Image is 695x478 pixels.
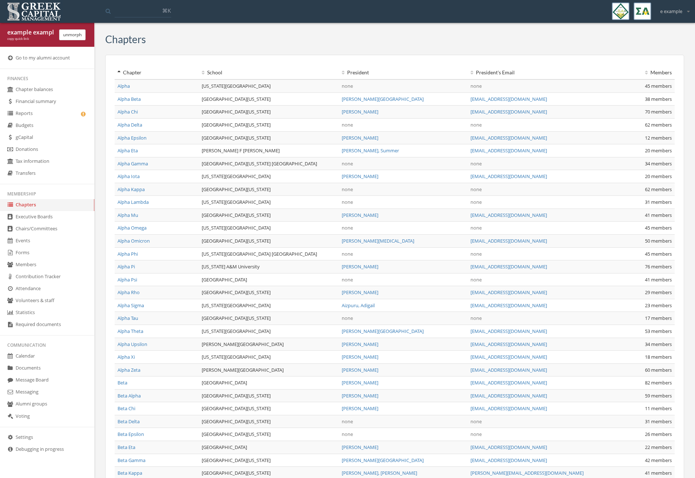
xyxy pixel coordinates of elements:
[342,160,353,167] span: none
[470,328,547,334] a: [EMAIL_ADDRESS][DOMAIN_NAME]
[118,251,138,257] a: Alpha Phi
[118,212,138,218] a: Alpha Mu
[199,209,339,222] td: [GEOGRAPHIC_DATA][US_STATE]
[342,224,353,231] span: none
[342,147,399,154] a: [PERSON_NAME], Summer
[199,106,339,119] td: [GEOGRAPHIC_DATA][US_STATE]
[470,238,547,244] a: [EMAIL_ADDRESS][DOMAIN_NAME]
[470,302,547,309] a: [EMAIL_ADDRESS][DOMAIN_NAME]
[118,444,135,450] a: Beta Eta
[470,224,482,231] span: none
[470,251,482,257] span: none
[199,351,339,364] td: [US_STATE][GEOGRAPHIC_DATA]
[645,173,672,180] span: 20 members
[199,363,339,376] td: [PERSON_NAME][GEOGRAPHIC_DATA]
[342,341,378,347] a: [PERSON_NAME]
[199,454,339,467] td: [GEOGRAPHIC_DATA][US_STATE]
[645,392,672,399] span: 59 members
[470,444,547,450] a: [EMAIL_ADDRESS][DOMAIN_NAME]
[199,196,339,209] td: [US_STATE][GEOGRAPHIC_DATA]
[342,83,353,89] span: none
[342,69,465,76] div: President
[199,273,339,286] td: [GEOGRAPHIC_DATA]
[199,235,339,248] td: [GEOGRAPHIC_DATA][US_STATE]
[645,199,672,205] span: 31 members
[118,69,196,76] div: Chapter
[199,92,339,106] td: [GEOGRAPHIC_DATA][US_STATE]
[645,263,672,270] span: 76 members
[645,276,672,283] span: 41 members
[645,224,672,231] span: 45 members
[342,392,378,399] a: [PERSON_NAME]
[470,289,547,296] a: [EMAIL_ADDRESS][DOMAIN_NAME]
[118,276,137,283] a: Alpha Psi
[199,325,339,338] td: [US_STATE][GEOGRAPHIC_DATA]
[118,405,135,412] a: Beta Chi
[645,367,672,373] span: 60 members
[118,341,147,347] a: Alpha Upsilon
[118,121,142,128] a: Alpha Delta
[199,338,339,351] td: [PERSON_NAME][GEOGRAPHIC_DATA]
[470,457,547,463] a: [EMAIL_ADDRESS][DOMAIN_NAME]
[470,354,547,360] a: [EMAIL_ADDRESS][DOMAIN_NAME]
[470,379,547,386] a: [EMAIL_ADDRESS][DOMAIN_NAME]
[199,144,339,157] td: [PERSON_NAME] F [PERSON_NAME]
[342,276,353,283] span: none
[645,186,672,193] span: 62 members
[645,108,672,115] span: 70 members
[342,328,424,334] a: [PERSON_NAME][GEOGRAPHIC_DATA]
[199,389,339,402] td: [GEOGRAPHIC_DATA][US_STATE]
[342,444,378,450] a: [PERSON_NAME]
[342,302,375,309] a: Aizpuru, Adigail
[118,354,135,360] a: Alpha Xi
[470,431,482,437] span: none
[342,289,378,296] a: [PERSON_NAME]
[118,431,144,437] a: Beta Epsilon
[342,199,353,205] span: none
[470,405,547,412] a: [EMAIL_ADDRESS][DOMAIN_NAME]
[118,173,140,180] a: Alpha Iota
[470,470,584,476] a: [PERSON_NAME][EMAIL_ADDRESS][DOMAIN_NAME]
[7,28,54,37] div: example example
[470,108,547,115] a: [EMAIL_ADDRESS][DOMAIN_NAME]
[645,147,672,154] span: 20 members
[118,263,135,270] a: Alpha Pi
[645,135,672,141] span: 12 members
[118,392,141,399] a: Beta Alpha
[199,376,339,390] td: [GEOGRAPHIC_DATA]
[655,3,690,15] div: e example
[645,431,672,437] span: 26 members
[342,367,378,373] a: [PERSON_NAME]
[342,186,353,193] span: none
[199,131,339,144] td: [GEOGRAPHIC_DATA][US_STATE]
[342,354,378,360] a: [PERSON_NAME]
[342,263,378,270] a: [PERSON_NAME]
[118,470,142,476] a: Beta Kappa
[470,96,547,102] a: [EMAIL_ADDRESS][DOMAIN_NAME]
[470,367,547,373] a: [EMAIL_ADDRESS][DOMAIN_NAME]
[118,328,143,334] a: Alpha Theta
[199,299,339,312] td: [US_STATE][GEOGRAPHIC_DATA]
[470,276,482,283] span: none
[199,441,339,454] td: [GEOGRAPHIC_DATA]
[470,83,482,89] span: none
[342,121,353,128] span: none
[470,392,547,399] a: [EMAIL_ADDRESS][DOMAIN_NAME]
[199,260,339,273] td: [US_STATE] A&M University
[470,186,482,193] span: none
[342,238,414,244] a: [PERSON_NAME][MEDICAL_DATA]
[470,173,547,180] a: [EMAIL_ADDRESS][DOMAIN_NAME]
[199,402,339,415] td: [GEOGRAPHIC_DATA][US_STATE]
[118,147,138,154] a: Alpha Eta
[162,7,171,14] span: ⌘K
[199,222,339,235] td: [US_STATE][GEOGRAPHIC_DATA]
[645,238,672,244] span: 50 members
[118,238,150,244] a: Alpha Omicron
[59,29,86,40] button: unmorph
[199,170,339,183] td: [US_STATE][GEOGRAPHIC_DATA]
[645,470,672,476] span: 41 members
[118,302,144,309] a: Alpha Sigma
[118,289,140,296] a: Alpha Rho
[645,405,672,412] span: 11 members
[645,379,672,386] span: 82 members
